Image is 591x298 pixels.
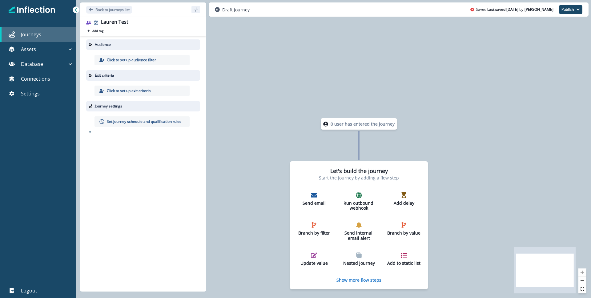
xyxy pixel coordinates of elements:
button: zoom out [578,277,586,285]
button: Add tag [86,28,105,33]
h2: Let's build the journey [330,168,388,175]
p: Saved [476,7,486,12]
p: Update value [297,261,331,266]
p: Send internal email alert [342,231,376,241]
p: Set journey schedule and qualification rules [107,119,181,124]
p: Journey settings [95,103,122,109]
p: Click to set up audience filter [107,57,156,63]
p: by [519,7,523,12]
div: Let's build the journeyStart the journey by adding a flow stepSend emailRun outbound webhookAdd d... [290,161,428,289]
p: Nested journey [342,261,376,266]
button: sidebar collapse toggle [191,6,200,13]
p: Add to static list [387,261,421,266]
p: Journeys [21,31,41,38]
p: Last saved [DATE] [487,7,518,12]
p: Run outbound webhook [342,201,376,211]
p: Add tag [92,29,103,33]
p: Add delay [387,201,421,206]
p: Send email [297,201,331,206]
p: Branch by filter [297,231,331,236]
p: Branch by value [387,231,421,236]
img: Inflection [9,6,56,14]
div: Lauren Test [101,19,128,26]
p: Draft journey [222,6,250,13]
p: Back to journeys list [95,7,130,12]
button: Run outbound webhook [340,190,378,214]
button: Nested journey [340,250,378,268]
button: Branch by value [384,219,423,238]
button: Send email [295,190,333,208]
p: Exit criteria [95,73,114,78]
button: Publish [559,5,582,14]
button: Show more flow steps [336,277,381,283]
p: 0 user has entered the journey [331,121,395,127]
p: Click to set up exit criteria [107,88,151,94]
p: Settings [21,90,40,97]
p: Database [21,60,43,68]
button: Update value [295,250,333,268]
button: fit view [578,285,586,293]
button: Send internal email alert [340,219,378,244]
button: Branch by filter [295,219,333,238]
p: Logout [21,287,37,294]
p: Start the journey by adding a flow step [319,175,399,181]
p: Assets [21,46,36,53]
p: Audience [95,42,111,47]
button: Add delay [384,190,423,208]
button: Go back [86,6,132,14]
button: Add to static list [384,250,423,268]
p: Lauren DiLeonardi [525,7,553,12]
div: 0 user has entered the journey [300,118,418,130]
p: Connections [21,75,50,83]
